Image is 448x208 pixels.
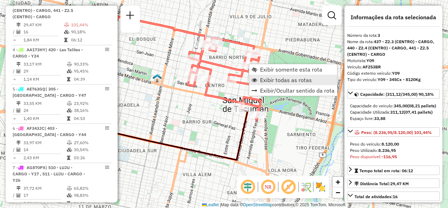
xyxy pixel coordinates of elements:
div: Número da rota: [347,32,440,39]
img: Exibir/Ocultar setores [315,181,326,193]
td: / [13,107,16,114]
i: Distância Total [16,23,21,27]
strong: (08,21 pallets) [407,103,436,108]
td: 03:26 [73,154,109,161]
td: 16 [23,28,64,35]
i: Tempo total em rota [67,201,70,206]
i: % de utilização do peso [67,186,72,190]
strong: 311,12 [390,109,404,115]
span: AE763GQ [27,86,45,92]
div: Map data © contributors,© 2025 TomTom, Microsoft [200,202,347,208]
i: % de utilização da cubagem [67,148,72,152]
strong: 437 - Z2.3 (CENTRO) - CARGO, 440 - Z2.4 (CENTRO) - CARGO, 441 - Z2.5 (CENTRO) - CARGO [347,39,434,57]
td: 33,17 KM [23,61,66,68]
div: Distância Total: [355,181,409,187]
td: 2,43 KM [23,154,66,161]
a: Tempo total em rota: 06:12 [347,166,440,175]
div: Motorista: [347,58,440,64]
td: / [13,192,16,199]
strong: 8.120,00 [381,141,399,147]
span: Exibir/Ocultar sentido da rota [260,88,335,93]
a: Peso: (8.236,95/8.120,00) 101,44% [347,127,440,137]
td: 29 [23,68,66,75]
strong: -116,95 [381,154,397,159]
span: | [220,202,221,207]
span: 5 - [13,86,86,98]
div: Espaço livre: [350,115,437,122]
span: Total de atividades: [355,194,398,199]
i: % de utilização da cubagem [64,30,69,34]
div: Capacidade do veículo: [350,103,437,109]
td: 27,60% [73,139,109,146]
td: 06:02 [73,200,109,207]
span: 4 - [13,47,83,59]
a: Zoom out [332,187,343,198]
span: | 403 - [GEOGRAPHIC_DATA] - CARGO - Y44 [13,126,86,137]
strong: Y09 - 345Cx - 8120Kg [378,77,421,82]
span: Capacidade: (311,12/345,00) 90,18% [360,92,434,97]
i: Distância Total [16,186,21,190]
span: Ocultar NR [260,179,276,195]
td: 04:53 [73,115,109,122]
td: 14 [23,146,66,153]
td: 17 [23,192,66,199]
em: Opções [105,47,109,52]
span: + [336,177,340,186]
i: Total de Atividades [16,30,21,34]
td: 37,72 KM [23,185,66,192]
span: | 510 - LUJU - CARGO - Y17 , 511 - LUJU - CARGO - Y26 [13,165,85,183]
strong: 345,00 [394,103,407,108]
td: 24 [23,107,66,114]
a: OpenStreetMap [243,202,273,207]
td: 1,84 KM [23,36,64,43]
a: Nova sessão e pesquisa [123,8,137,24]
span: − [336,188,340,197]
a: Exibir filtros [325,8,339,22]
span: Exibir todas as rotas [260,77,312,83]
td: / [13,68,16,75]
td: = [13,115,16,122]
span: 6 - [13,126,86,137]
em: Opções [105,165,109,169]
strong: AF253BR [363,64,381,69]
td: 30,54% [73,146,109,153]
td: = [13,154,16,161]
strong: 8.236,95 [378,148,396,153]
td: / [13,146,16,153]
span: Tempo total em rota: 06:12 [359,168,413,173]
i: Tempo total em rota [67,116,70,121]
i: % de utilização da cubagem [67,69,72,73]
div: Código externo veículo: [347,70,440,76]
td: 90,18% [71,28,109,35]
div: Veículo: [347,64,440,70]
td: 98,83% [73,192,109,199]
td: 101,44% [71,21,109,28]
span: Exibir somente esta rota [260,67,322,72]
td: 1,14 KM [23,76,66,83]
span: 7 - [13,165,85,183]
td: 2,22 KM [23,200,66,207]
td: = [13,200,16,207]
i: Tempo total em rota [67,156,70,160]
i: Distância Total [16,101,21,106]
div: Capacidade Utilizada: [350,109,437,115]
td: 95,45% [73,68,109,75]
em: Opções [105,126,109,130]
i: % de utilização do peso [67,141,72,145]
td: 23,92% [73,100,109,107]
a: Leaflet [202,202,219,207]
td: 38,16% [73,107,109,114]
em: Opções [105,87,109,91]
strong: (07,41 pallets) [404,109,433,115]
i: % de utilização da cubagem [67,108,72,113]
img: UDC - Tucuman [153,74,162,83]
td: = [13,36,16,43]
span: | 305 - [GEOGRAPHIC_DATA] - CARGO - Y47 [13,86,86,98]
span: AA173HY [27,47,45,52]
span: Exibir rótulo [280,179,297,195]
a: Total de atividades:16 [347,192,440,201]
li: Exibir somente esta rota [249,64,337,75]
i: Total de Atividades [16,69,21,73]
td: 1,40 KM [23,115,66,122]
i: % de utilização do peso [67,62,72,66]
